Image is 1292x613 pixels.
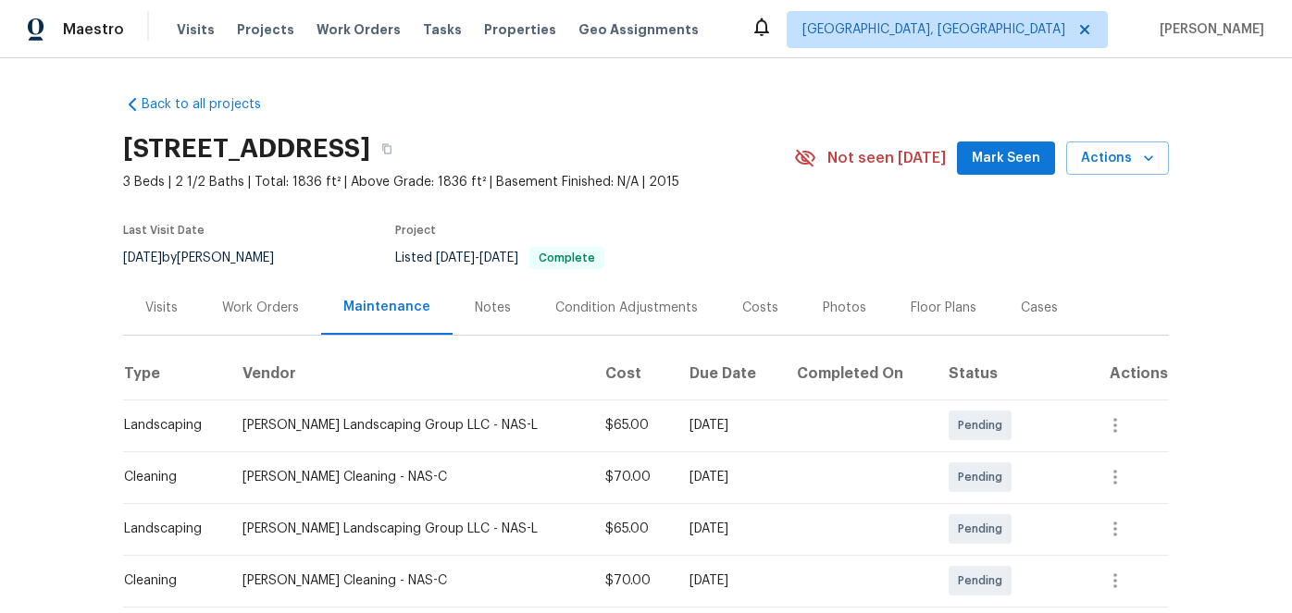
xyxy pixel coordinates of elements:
h2: [STREET_ADDRESS] [123,140,370,158]
div: Cleaning [124,571,213,590]
div: Work Orders [222,299,299,317]
span: Pending [958,571,1010,590]
span: Project [395,225,436,236]
span: Pending [958,520,1010,538]
div: Costs [742,299,778,317]
span: [PERSON_NAME] [1152,20,1264,39]
span: Maestro [63,20,124,39]
div: $70.00 [605,571,660,590]
div: [DATE] [689,520,767,538]
span: 3 Beds | 2 1/2 Baths | Total: 1836 ft² | Above Grade: 1836 ft² | Basement Finished: N/A | 2015 [123,173,794,191]
div: Condition Adjustments [555,299,698,317]
span: Properties [484,20,556,39]
span: Complete [531,252,603,264]
div: Floor Plans [911,299,976,317]
span: [DATE] [436,251,475,264]
div: [DATE] [689,571,767,590]
div: $70.00 [605,468,660,486]
button: Mark Seen [957,141,1055,176]
button: Actions [1066,141,1169,176]
div: [DATE] [689,416,767,435]
div: [PERSON_NAME] Landscaping Group LLC - NAS-L [242,416,576,435]
span: Geo Assignments [578,20,699,39]
div: Photos [823,299,866,317]
span: Pending [958,416,1010,435]
button: Copy Address [370,132,404,166]
span: Visits [177,20,215,39]
div: Cleaning [124,468,213,486]
th: Vendor [228,348,590,399]
span: [DATE] [123,251,162,264]
span: [GEOGRAPHIC_DATA], [GEOGRAPHIC_DATA] [802,20,1065,39]
div: Landscaping [124,520,213,538]
th: Type [123,348,228,399]
div: [PERSON_NAME] Cleaning - NAS-C [242,571,576,590]
a: Back to all projects [123,95,301,114]
span: - [436,251,518,264]
span: Listed [395,251,604,264]
div: $65.00 [605,520,660,538]
div: Landscaping [124,416,213,435]
span: Tasks [423,23,462,36]
span: Actions [1081,147,1154,170]
div: Maintenance [343,298,430,316]
div: $65.00 [605,416,660,435]
span: Projects [237,20,294,39]
th: Completed On [782,348,934,399]
div: Visits [145,299,178,317]
span: [DATE] [479,251,518,264]
span: Work Orders [317,20,401,39]
div: [PERSON_NAME] Cleaning - NAS-C [242,468,576,486]
th: Cost [590,348,675,399]
div: Notes [475,299,511,317]
span: Pending [958,468,1010,486]
span: Last Visit Date [123,225,205,236]
th: Status [934,348,1077,399]
span: Not seen [DATE] [827,149,946,167]
div: [DATE] [689,468,767,486]
span: Mark Seen [972,147,1040,170]
th: Due Date [675,348,782,399]
div: [PERSON_NAME] Landscaping Group LLC - NAS-L [242,520,576,538]
div: Cases [1021,299,1058,317]
div: by [PERSON_NAME] [123,247,296,269]
th: Actions [1078,348,1169,399]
